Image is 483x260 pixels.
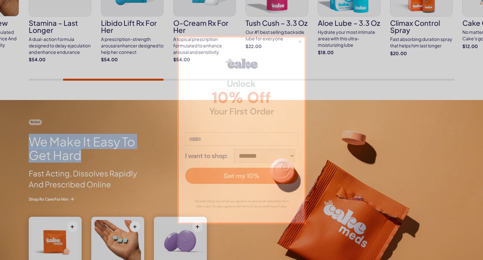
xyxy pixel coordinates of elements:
strong: Unlock [185,79,298,88]
img: Hello Cake [226,58,258,69]
strong: Your First Order [185,107,298,116]
p: *By submitting your email you agree to receive email newsletters from Hello Cake. You also agree ... [192,199,292,209]
a: Privacy Policy [268,204,286,208]
button: × [298,38,302,45]
a: Terms of Service [240,204,263,208]
strong: I want to shop: [185,152,228,159]
button: Get my 10% [185,168,298,184]
span: 10% Off [185,90,298,105]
